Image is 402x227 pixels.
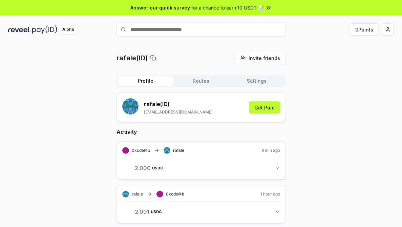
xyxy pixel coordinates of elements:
[173,76,229,86] button: Routes
[144,100,213,108] p: rafale (ID)
[122,206,280,218] button: 2.001USDC
[166,191,184,197] span: 0xcdef4b
[32,25,57,34] img: pay_id
[249,55,280,62] span: Invite friends
[260,191,280,197] span: 1 hour ago
[173,148,184,153] span: rafale
[261,148,280,153] span: 9 min ago
[117,128,286,136] h2: Activity
[59,25,78,34] div: Alpha
[132,191,143,197] span: rafale
[118,76,173,86] button: Profile
[130,4,190,11] span: Answer our quick survey
[249,101,280,113] button: Get Paid
[132,148,150,153] span: 0xcdef4b
[8,25,31,34] img: reveel_dark
[229,76,284,86] button: Settings
[117,53,148,63] p: rafale(ID)
[144,109,213,115] p: [EMAIL_ADDRESS][DOMAIN_NAME]
[350,23,379,36] button: 0Points
[191,4,264,11] span: for a chance to earn 10 USDT 📝
[122,162,280,174] button: 2.000USDC
[235,52,286,64] button: Invite friends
